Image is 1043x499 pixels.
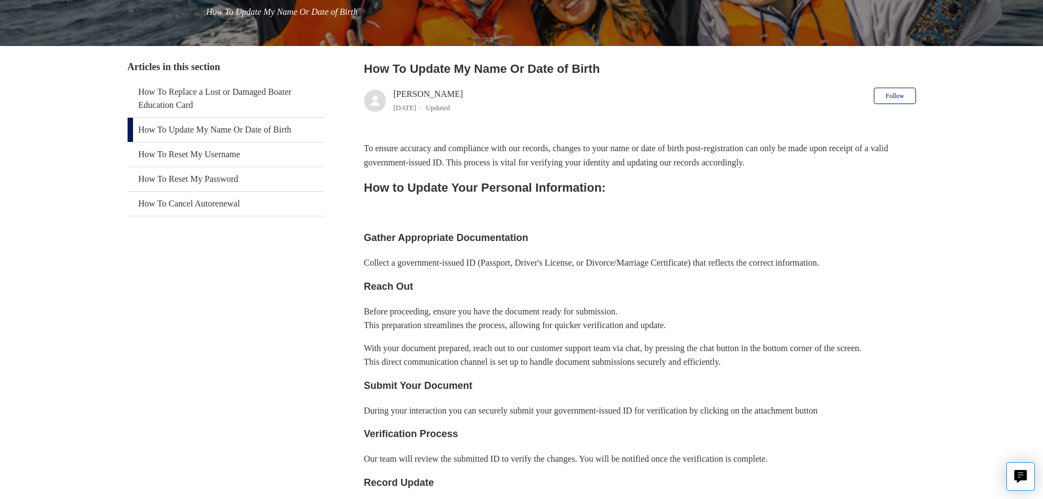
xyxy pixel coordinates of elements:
[364,404,916,418] p: During your interaction you can securely submit your government-issued ID for verification by cli...
[128,118,325,142] a: How To Update My Name Or Date of Birth
[128,142,325,167] a: How To Reset My Username
[364,378,916,394] h3: Submit Your Document
[364,178,916,197] h2: How to Update Your Personal Information:
[364,230,916,246] h3: Gather Appropriate Documentation
[364,426,916,442] h3: Verification Process
[128,61,220,72] span: Articles in this section
[394,88,463,114] div: [PERSON_NAME]
[426,104,450,112] li: Updated
[364,341,916,369] p: With your document prepared, reach out to our customer support team via chat, by pressing the cha...
[364,256,916,270] p: Collect a government-issued ID (Passport, Driver's License, or Divorce/Marriage Certificate) that...
[364,141,916,169] p: To ensure accuracy and compliance with our records, changes to your name or date of birth post-re...
[364,279,916,295] h3: Reach Out
[364,475,916,491] h3: Record Update
[1006,462,1035,491] button: Live chat
[364,305,916,332] p: Before proceeding, ensure you have the document ready for submission. This preparation streamline...
[128,80,325,117] a: How To Replace a Lost or Damaged Boater Education Card
[364,452,916,466] p: Our team will review the submitted ID to verify the changes. You will be notified once the verifi...
[364,60,916,78] h2: How To Update My Name Or Date of Birth
[128,167,325,191] a: How To Reset My Password
[874,88,915,104] button: Follow Article
[128,192,325,216] a: How To Cancel Autorenewal
[394,104,417,112] time: 04/08/2025, 12:33
[206,7,358,16] span: How To Update My Name Or Date of Birth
